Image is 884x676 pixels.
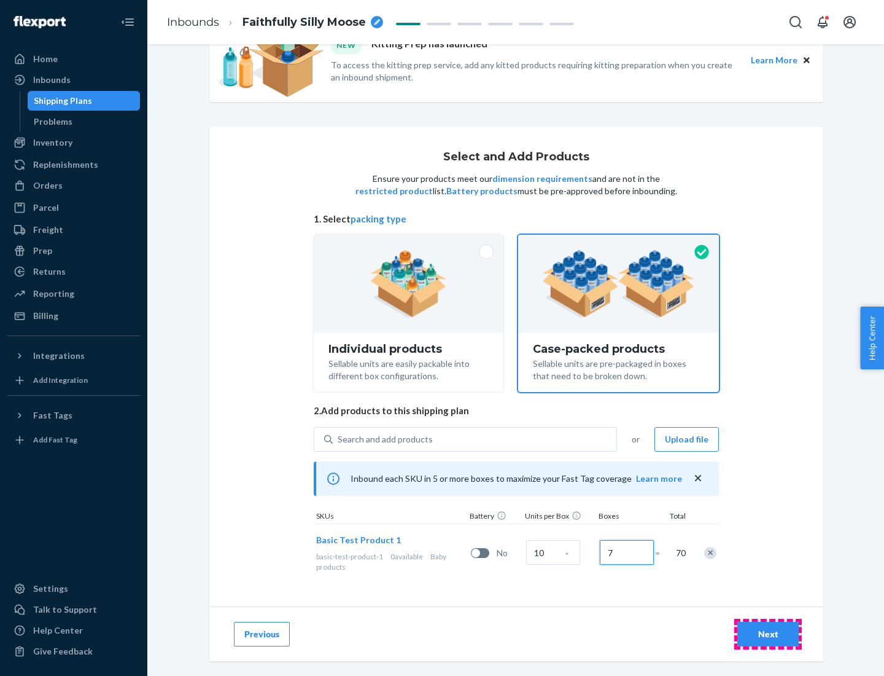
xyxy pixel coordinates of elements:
[7,284,140,304] a: Reporting
[33,375,88,385] div: Add Integration
[33,224,63,236] div: Freight
[33,583,68,595] div: Settings
[167,15,219,29] a: Inbounds
[34,116,72,128] div: Problems
[328,343,489,355] div: Individual products
[657,511,688,524] div: Total
[354,173,678,197] p: Ensure your products meet our and are not in the list. must be pre-approved before inbounding.
[328,355,489,382] div: Sellable units are easily packable into different box configurations.
[33,603,97,616] div: Talk to Support
[33,350,85,362] div: Integrations
[7,371,140,390] a: Add Integration
[338,433,433,446] div: Search and add products
[33,310,58,322] div: Billing
[810,10,835,34] button: Open notifications
[7,70,140,90] a: Inbounds
[600,540,654,565] input: Number of boxes
[7,642,140,661] button: Give Feedback
[497,547,521,559] span: No
[316,535,401,545] span: Basic Test Product 1
[7,198,140,218] a: Parcel
[522,511,596,524] div: Units per Box
[533,343,704,355] div: Case-packed products
[33,136,72,149] div: Inventory
[314,213,719,226] span: 1. Select
[33,74,71,86] div: Inbounds
[533,355,704,382] div: Sellable units are pre-packaged in boxes that need to be broken down.
[234,622,290,647] button: Previous
[34,95,92,107] div: Shipping Plans
[115,10,140,34] button: Close Navigation
[783,10,808,34] button: Open Search Box
[7,600,140,619] a: Talk to Support
[7,176,140,195] a: Orders
[7,346,140,366] button: Integrations
[355,185,433,197] button: restricted product
[443,151,589,163] h1: Select and Add Products
[596,511,657,524] div: Boxes
[33,245,52,257] div: Prep
[314,462,719,496] div: Inbound each SKU in 5 or more boxes to maximize your Fast Tag coverage
[28,91,141,111] a: Shipping Plans
[751,53,797,67] button: Learn More
[316,552,383,561] span: basic-test-product-1
[33,409,72,422] div: Fast Tags
[446,185,518,197] button: Battery products
[370,250,447,318] img: individual-pack.facf35554cb0f1810c75b2bd6df2d64e.png
[7,579,140,599] a: Settings
[14,16,66,28] img: Flexport logo
[673,547,686,559] span: 70
[390,552,423,561] span: 0 available
[33,624,83,637] div: Help Center
[467,511,522,524] div: Battery
[7,49,140,69] a: Home
[704,547,716,559] div: Remove Item
[7,406,140,425] button: Fast Tags
[7,306,140,326] a: Billing
[157,4,393,41] ol: breadcrumbs
[654,427,719,452] button: Upload file
[492,173,592,185] button: dimension requirements
[33,202,59,214] div: Parcel
[526,540,580,565] input: Case Quantity
[7,241,140,261] a: Prep
[33,288,74,300] div: Reporting
[331,37,362,53] div: NEW
[316,534,401,546] button: Basic Test Product 1
[800,53,813,67] button: Close
[7,262,140,281] a: Returns
[316,551,466,572] div: Baby products
[28,112,141,132] a: Problems
[314,404,719,417] span: 2. Add products to this shipping plan
[331,59,740,84] p: To access the kitting prep service, add any kitted products requiring kitting preparation when yo...
[242,15,366,31] span: Faithfully Silly Moose
[837,10,862,34] button: Open account menu
[371,37,487,53] p: Kitting Prep has launched
[33,159,98,171] div: Replenishments
[7,621,140,640] a: Help Center
[632,433,640,446] span: or
[7,133,140,152] a: Inventory
[7,430,140,450] a: Add Fast Tag
[860,307,884,369] button: Help Center
[314,511,467,524] div: SKUs
[636,473,682,485] button: Learn more
[748,628,788,640] div: Next
[737,622,799,647] button: Next
[33,53,58,65] div: Home
[692,472,704,485] button: close
[33,645,93,658] div: Give Feedback
[7,155,140,175] a: Replenishments
[351,213,406,226] button: packing type
[33,265,66,278] div: Returns
[7,220,140,240] a: Freight
[33,179,63,192] div: Orders
[542,250,695,318] img: case-pack.59cecea509d18c883b923b81aeac6d0b.png
[33,434,77,445] div: Add Fast Tag
[655,547,667,559] span: =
